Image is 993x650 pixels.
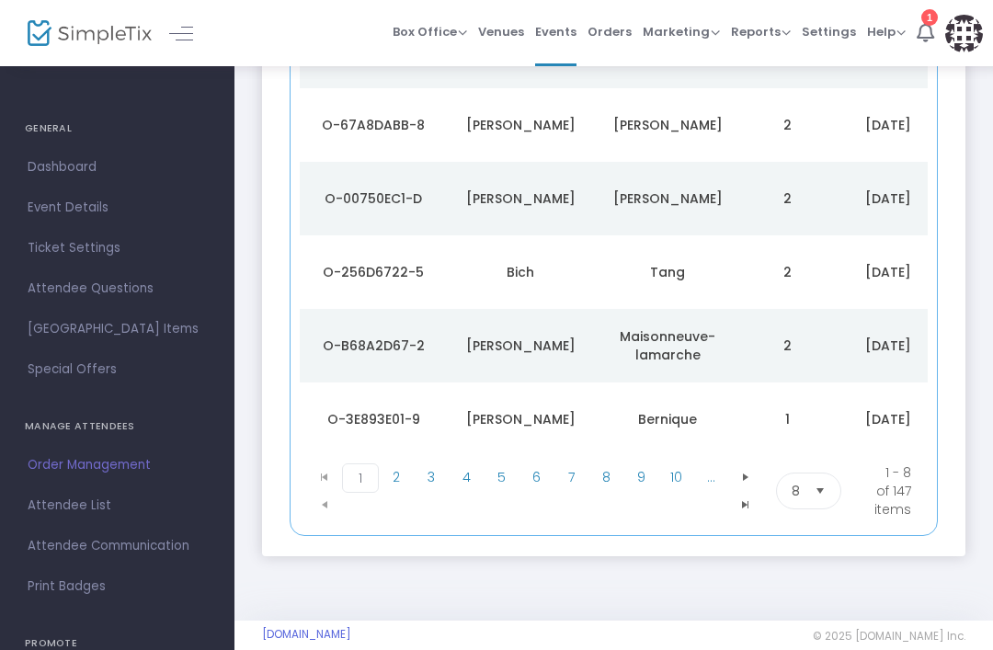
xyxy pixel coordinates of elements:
span: © 2025 [DOMAIN_NAME] Inc. [813,629,965,644]
td: 2 [741,235,833,309]
span: Page 1 [342,463,379,493]
span: Marketing [643,23,720,40]
div: Christina [451,410,589,428]
div: 2025-09-20 [838,263,939,281]
div: 2025-09-20 [838,189,939,208]
span: Ticket Settings [28,236,207,260]
span: Settings [802,8,856,55]
span: Help [867,23,906,40]
div: O-B68A2D67-2 [304,336,442,355]
span: Attendee List [28,494,207,518]
div: 2025-09-20 [838,116,939,134]
span: Page 10 [658,463,693,491]
div: Alex [451,336,589,355]
span: Go to the last page [728,491,763,519]
div: Eric [451,116,589,134]
h4: GENERAL [25,110,210,147]
span: Page 5 [484,463,519,491]
div: Bernique [599,410,736,428]
kendo-pager-info: 1 - 8 of 147 items [874,463,911,519]
span: Page 8 [588,463,623,491]
div: Nadeau [599,116,736,134]
span: 8 [792,482,800,500]
div: 1 [921,9,938,26]
div: O-67A8DABB-8 [304,116,442,134]
div: Thompson [599,189,736,208]
h4: MANAGE ATTENDEES [25,408,210,445]
div: Emilie [451,189,589,208]
button: Select [807,473,833,508]
span: Go to the next page [738,470,753,485]
span: Special Offers [28,358,207,382]
span: [GEOGRAPHIC_DATA] Items [28,317,207,341]
td: 2 [741,88,833,162]
div: O-00750EC1-D [304,189,442,208]
td: 2 [741,162,833,235]
span: Page 9 [623,463,658,491]
span: Page 11 [693,463,728,491]
span: Order Management [28,453,207,477]
span: Attendee Questions [28,277,207,301]
span: Page 3 [414,463,449,491]
div: Maisonneuve-lamarche [599,327,736,364]
td: 1 [741,382,833,456]
span: Go to the last page [738,497,753,512]
span: Event Details [28,196,207,220]
span: Reports [731,23,791,40]
td: 2 [741,309,833,382]
span: Page 4 [449,463,484,491]
span: Page 6 [519,463,554,491]
div: Bich [451,263,589,281]
span: Print Badges [28,575,207,599]
div: 2025-09-14 [838,410,939,428]
div: O-3E893E01-9 [304,410,442,428]
span: Events [535,8,576,55]
span: Dashboard [28,155,207,179]
span: Page 2 [379,463,414,491]
span: Orders [588,8,632,55]
span: Go to the next page [728,463,763,491]
span: Box Office [393,23,467,40]
span: Venues [478,8,524,55]
span: Attendee Communication [28,534,207,558]
div: Tang [599,263,736,281]
a: [DOMAIN_NAME] [262,627,351,642]
div: 2025-09-19 [838,336,939,355]
span: Page 7 [554,463,588,491]
div: O-256D6722-5 [304,263,442,281]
